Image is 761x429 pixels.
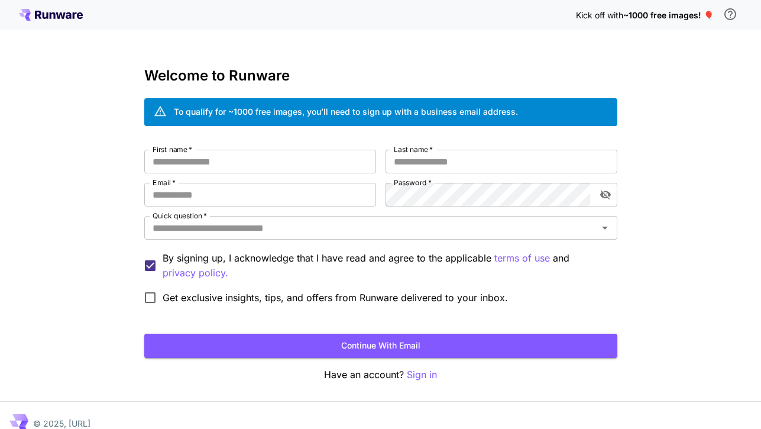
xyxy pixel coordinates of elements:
button: Open [597,220,613,236]
p: By signing up, I acknowledge that I have read and agree to the applicable and [163,251,608,280]
button: By signing up, I acknowledge that I have read and agree to the applicable and privacy policy. [494,251,550,266]
button: toggle password visibility [595,184,616,205]
label: Password [394,178,432,188]
button: In order to qualify for free credit, you need to sign up with a business email address and click ... [718,2,742,26]
label: Last name [394,144,433,154]
div: To qualify for ~1000 free images, you’ll need to sign up with a business email address. [174,105,518,118]
button: Sign in [407,367,437,382]
span: Get exclusive insights, tips, and offers from Runware delivered to your inbox. [163,291,508,305]
span: ~1000 free images! 🎈 [623,10,714,20]
p: Have an account? [144,367,617,382]
span: Kick off with [576,10,623,20]
p: terms of use [494,251,550,266]
button: Continue with email [144,334,617,358]
h3: Welcome to Runware [144,67,617,84]
p: privacy policy. [163,266,228,280]
label: First name [153,144,192,154]
label: Email [153,178,176,188]
label: Quick question [153,211,207,221]
button: By signing up, I acknowledge that I have read and agree to the applicable terms of use and [163,266,228,280]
